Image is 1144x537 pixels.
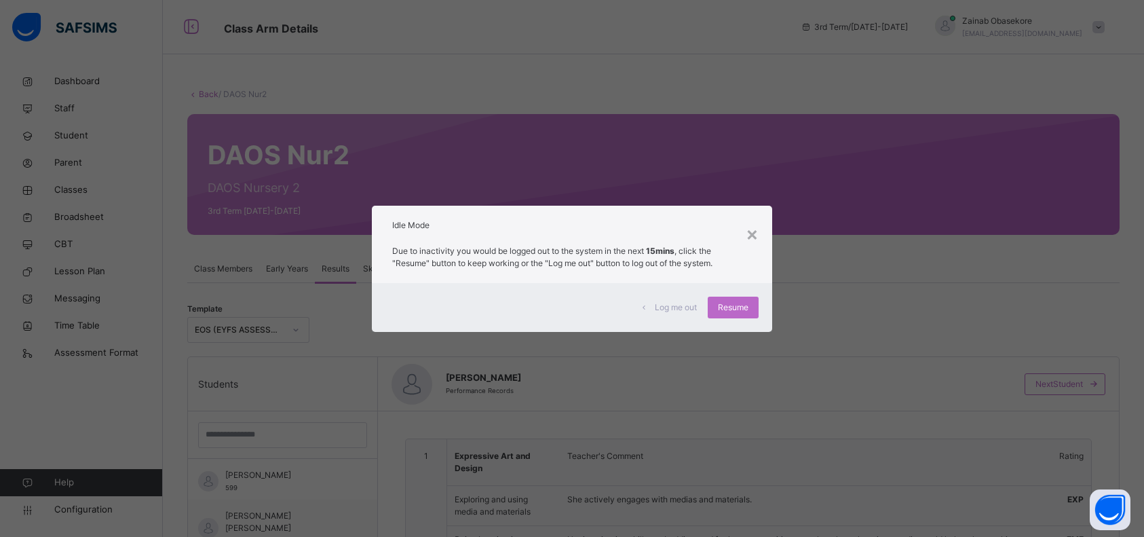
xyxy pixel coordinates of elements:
div: × [746,219,759,248]
button: Open asap [1090,489,1130,530]
span: Log me out [655,301,697,314]
h2: Idle Mode [392,219,752,232]
span: Resume [718,301,748,314]
strong: 15mins [646,246,674,256]
p: Due to inactivity you would be logged out to the system in the next , click the "Resume" button t... [392,245,752,270]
